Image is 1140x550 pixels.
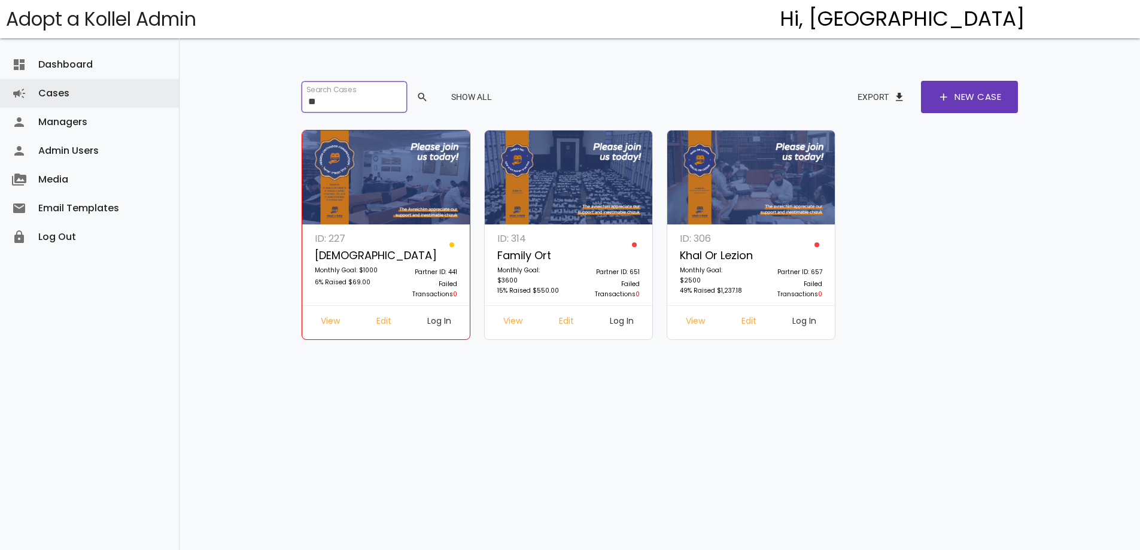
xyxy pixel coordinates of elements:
span: 0 [818,290,822,299]
p: ID: 314 [497,230,562,247]
p: Monthly Goal: $3600 [497,265,562,285]
img: hbHs2tSQp5.kRzouwx6hy.jpg [667,130,835,225]
p: Monthly Goal: $2500 [680,265,744,285]
span: add [938,81,950,113]
span: file_download [893,86,905,108]
i: dashboard [12,50,26,79]
p: 15% Raised $550.00 [497,285,562,297]
a: addNew Case [921,81,1018,113]
i: lock [12,223,26,251]
p: 49% Raised $1,237.18 [680,285,744,297]
a: View [311,312,349,333]
p: Failed Transactions [575,279,640,299]
p: [DEMOGRAPHIC_DATA] [315,247,379,265]
a: Partner ID: 441 Failed Transactions0 [386,230,464,305]
a: Edit [549,312,583,333]
a: ID: 314 Family Ort Monthly Goal: $3600 15% Raised $550.00 [491,230,569,305]
i: email [12,194,26,223]
span: search [417,86,428,108]
p: Partner ID: 441 [393,267,457,279]
button: Show All [442,86,501,108]
p: Partner ID: 657 [758,267,822,279]
a: Log In [783,312,826,333]
p: Failed Transactions [393,279,457,299]
i: person [12,136,26,165]
img: YmrFtuzIyk.eoC1ydPvF4.jpg [485,130,653,225]
h4: Hi, [GEOGRAPHIC_DATA] [780,8,1025,31]
a: ID: 306 Khal Or Lezion Monthly Goal: $2500 49% Raised $1,237.18 [673,230,751,305]
button: search [407,86,436,108]
p: Family Ort [497,247,562,265]
a: View [676,312,715,333]
a: Edit [732,312,766,333]
a: Edit [367,312,401,333]
span: 0 [636,290,640,299]
a: Partner ID: 657 Failed Transactions0 [751,230,829,305]
p: Khal Or Lezion [680,247,744,265]
p: Monthly Goal: $1000 [315,265,379,277]
button: Exportfile_download [848,86,915,108]
a: ID: 227 [DEMOGRAPHIC_DATA] Monthly Goal: $1000 6% Raised $69.00 [308,230,386,305]
a: Log In [600,312,643,333]
i: campaign [12,79,26,108]
span: 0 [453,290,457,299]
p: 6% Raised $69.00 [315,277,379,289]
i: person [12,108,26,136]
a: View [494,312,532,333]
img: BFZw5UMVl1.SHP7sBlZae.jpg [302,130,470,225]
p: Partner ID: 651 [575,267,640,279]
a: Partner ID: 651 Failed Transactions0 [569,230,646,305]
p: ID: 227 [315,230,379,247]
a: Log In [418,312,461,333]
p: Failed Transactions [758,279,822,299]
i: perm_media [12,165,26,194]
p: ID: 306 [680,230,744,247]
